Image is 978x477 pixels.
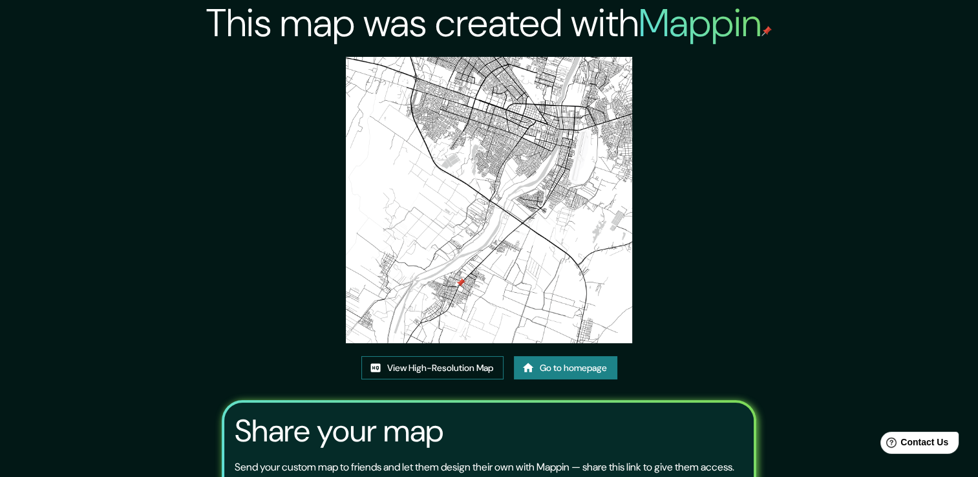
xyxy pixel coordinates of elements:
[235,413,443,449] h3: Share your map
[514,356,617,380] a: Go to homepage
[235,460,734,475] p: Send your custom map to friends and let them design their own with Mappin — share this link to gi...
[761,26,772,36] img: mappin-pin
[346,57,632,343] img: created-map
[863,427,964,463] iframe: Help widget launcher
[361,356,504,380] a: View High-Resolution Map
